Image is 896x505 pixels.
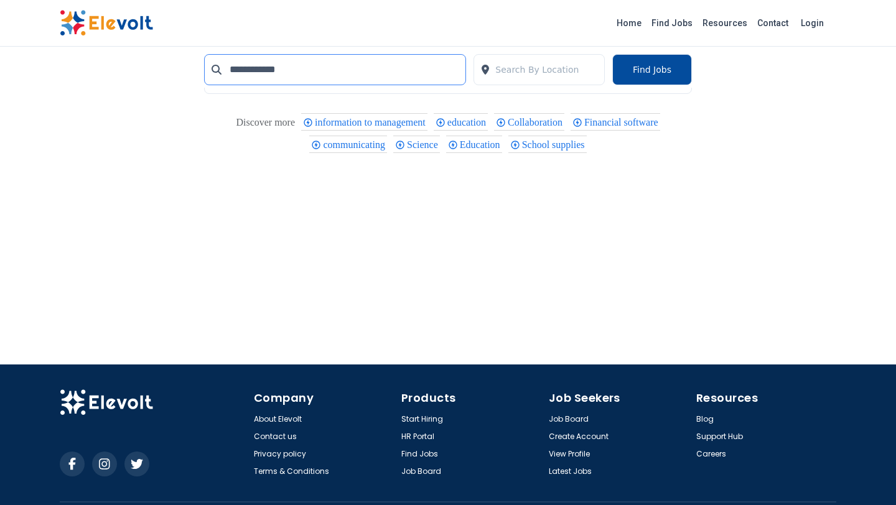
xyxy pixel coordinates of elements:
[549,432,609,442] a: Create Account
[401,466,441,476] a: Job Board
[571,113,660,131] div: Financial software
[698,13,752,33] a: Resources
[696,414,714,424] a: Blog
[549,389,689,407] h4: Job Seekers
[494,113,564,131] div: Collaboration
[315,117,429,127] span: information to management
[752,13,793,33] a: Contact
[434,113,488,131] div: education
[393,136,440,153] div: Science
[522,139,589,150] span: School supplies
[401,389,541,407] h4: Products
[834,445,896,505] iframe: Chat Widget
[254,432,297,442] a: Contact us
[460,139,504,150] span: Education
[447,117,490,127] span: education
[584,117,662,127] span: Financial software
[254,414,302,424] a: About Elevolt
[254,449,306,459] a: Privacy policy
[60,389,153,415] img: Elevolt
[508,117,566,127] span: Collaboration
[401,432,434,442] a: HR Portal
[446,136,502,153] div: Education
[612,54,692,85] button: Find Jobs
[508,136,587,153] div: School supplies
[401,449,438,459] a: Find Jobs
[60,10,153,36] img: Elevolt
[323,139,389,150] span: communicating
[549,449,590,459] a: View Profile
[301,113,427,131] div: information to management
[309,136,387,153] div: communicating
[407,139,442,150] span: Science
[646,13,698,33] a: Find Jobs
[236,114,295,131] div: These are topics related to the article that might interest you
[549,414,589,424] a: Job Board
[612,13,646,33] a: Home
[696,432,743,442] a: Support Hub
[696,389,836,407] h4: Resources
[254,389,394,407] h4: Company
[696,449,726,459] a: Careers
[254,466,329,476] a: Terms & Conditions
[549,466,592,476] a: Latest Jobs
[793,11,831,35] a: Login
[401,414,443,424] a: Start Hiring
